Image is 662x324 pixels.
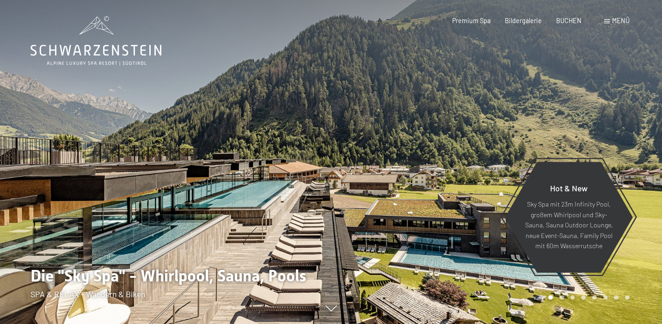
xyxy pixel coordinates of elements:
[505,17,542,24] a: Bildergalerie
[556,17,582,24] a: BUCHEN
[581,295,586,300] div: Carousel Page 4
[504,161,633,273] a: Hot & New Sky Spa mit 23m Infinity Pool, großem Whirlpool und Sky-Sauna, Sauna Outdoor Lounge, ne...
[548,295,553,300] div: Carousel Page 1 (Current Slide)
[525,199,613,251] p: Sky Spa mit 23m Infinity Pool, großem Whirlpool und Sky-Sauna, Sauna Outdoor Lounge, neue Event-S...
[570,295,575,300] div: Carousel Page 3
[452,17,490,24] a: Premium Spa
[550,183,588,193] span: Hot & New
[614,295,619,300] div: Carousel Page 7
[592,295,597,300] div: Carousel Page 5
[612,17,630,24] span: Menü
[625,295,630,300] div: Carousel Page 8
[559,295,564,300] div: Carousel Page 2
[603,295,608,300] div: Carousel Page 6
[545,295,629,300] div: Carousel Pagination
